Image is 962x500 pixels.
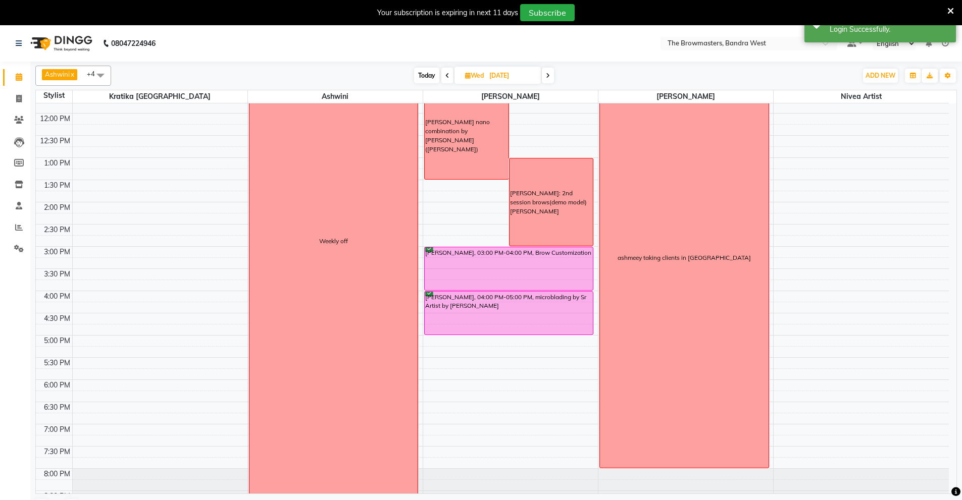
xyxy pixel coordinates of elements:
[486,68,537,83] input: 2025-09-03
[42,247,72,257] div: 3:00 PM
[510,189,593,216] div: [PERSON_NAME]: 2nd session brows(demo model) [PERSON_NAME]
[42,336,72,346] div: 5:00 PM
[463,72,486,79] span: Wed
[73,90,247,103] span: Kratika [GEOGRAPHIC_DATA]
[45,70,70,78] span: Ashwini
[414,68,439,83] span: Today
[866,72,895,79] span: ADD NEW
[863,69,898,83] button: ADD NEW
[42,424,72,435] div: 7:00 PM
[425,118,508,153] div: [PERSON_NAME] nano combination by [PERSON_NAME] ([PERSON_NAME])
[618,253,751,262] div: ashmeey taking clients in [GEOGRAPHIC_DATA]
[42,202,72,213] div: 2:00 PM
[425,292,593,335] div: [PERSON_NAME], 04:00 PM-05:00 PM, microblading by Sr Artist by [PERSON_NAME]
[425,247,593,290] div: [PERSON_NAME], 03:00 PM-04:00 PM, Brow Customization
[598,90,773,103] span: [PERSON_NAME]
[423,90,598,103] span: [PERSON_NAME]
[319,237,348,246] div: Weekly off
[36,90,72,101] div: Stylist
[42,447,72,457] div: 7:30 PM
[774,90,949,103] span: Nivea Artist
[70,70,74,78] a: x
[42,469,72,479] div: 8:00 PM
[830,24,948,35] div: Login Successfully.
[248,90,423,103] span: Ashwini
[377,8,518,18] div: Your subscription is expiring in next 11 days
[87,70,103,78] span: +4
[111,29,156,58] b: 08047224946
[42,180,72,191] div: 1:30 PM
[42,313,72,324] div: 4:30 PM
[42,380,72,391] div: 6:00 PM
[42,358,72,368] div: 5:30 PM
[42,402,72,413] div: 6:30 PM
[26,29,95,58] img: logo
[42,225,72,235] div: 2:30 PM
[38,136,72,146] div: 12:30 PM
[42,269,72,280] div: 3:30 PM
[38,114,72,124] div: 12:00 PM
[520,4,575,21] button: Subscribe
[42,158,72,169] div: 1:00 PM
[42,291,72,302] div: 4:00 PM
